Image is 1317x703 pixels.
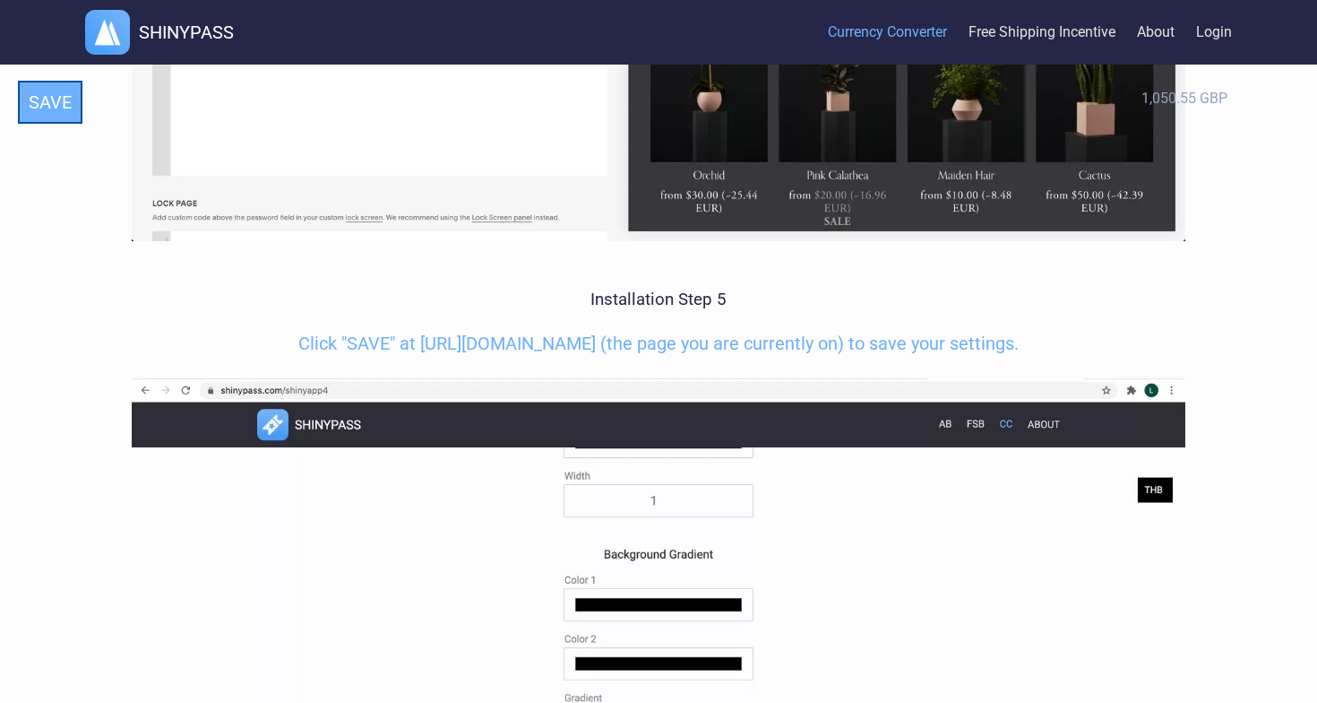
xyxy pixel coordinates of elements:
h3: Installation Step 5 [132,290,1185,309]
img: logo.webp [85,10,130,55]
a: Login [1196,5,1232,60]
h4: Click "SAVE" at [URL][DOMAIN_NAME] (the page you are currently on) to save your settings. [132,333,1185,354]
h1: SHINYPASS [139,22,234,43]
a: About [1137,5,1175,60]
a: Currency Converter [828,5,947,60]
button: SAVE [18,81,82,124]
div: 1,050.55 GBP [1141,90,1227,107]
a: Free Shipping Incentive [968,5,1115,60]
